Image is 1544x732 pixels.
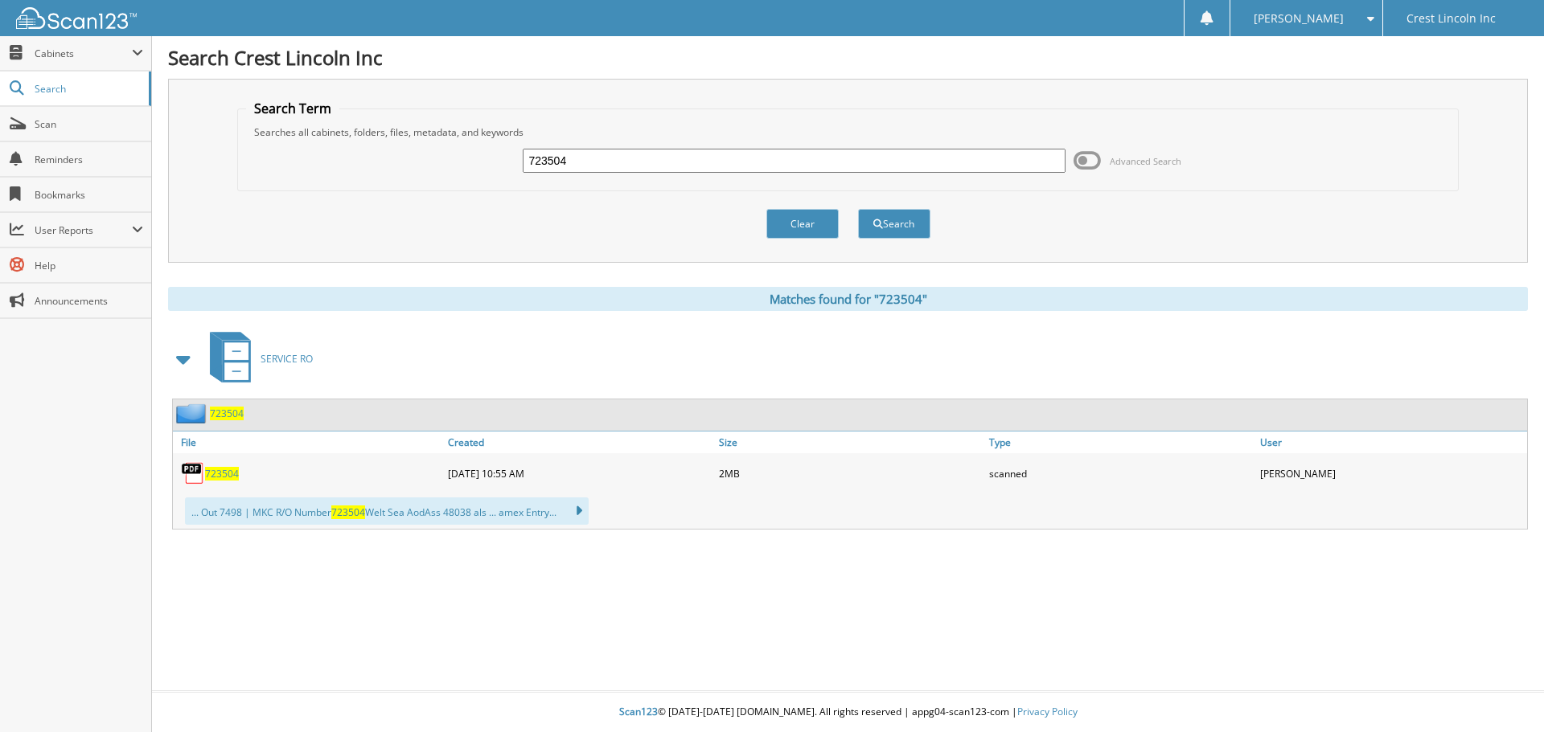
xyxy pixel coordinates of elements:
[766,209,839,239] button: Clear
[1464,655,1544,732] iframe: Chat Widget
[16,7,137,29] img: scan123-logo-white.svg
[152,693,1544,732] div: © [DATE]-[DATE] [DOMAIN_NAME]. All rights reserved | appg04-scan123-com |
[619,705,658,718] span: Scan123
[331,505,365,519] span: 723504
[1406,14,1496,23] span: Crest Lincoln Inc
[444,457,715,489] div: [DATE] 10:55 AM
[1256,431,1527,453] a: User
[168,287,1528,311] div: Matches found for "723504"
[205,467,239,481] a: 723504
[168,44,1528,71] h1: Search Crest Lincoln Inc
[985,457,1256,489] div: scanned
[1256,457,1527,489] div: [PERSON_NAME]
[715,457,986,489] div: 2MB
[35,188,143,202] span: Bookmarks
[35,82,141,96] span: Search
[1017,705,1078,718] a: Privacy Policy
[35,153,143,166] span: Reminders
[35,223,132,237] span: User Reports
[181,461,205,485] img: PDF.png
[35,294,143,308] span: Announcements
[35,117,143,131] span: Scan
[985,431,1256,453] a: Type
[444,431,715,453] a: Created
[246,125,1451,139] div: Searches all cabinets, folders, files, metadata, and keywords
[858,209,930,239] button: Search
[35,47,132,60] span: Cabinets
[176,403,210,423] img: folder2.png
[261,352,313,366] span: SERVICE RO
[35,259,143,272] span: Help
[1254,14,1344,23] span: [PERSON_NAME]
[173,431,444,453] a: File
[715,431,986,453] a: Size
[1110,155,1181,167] span: Advanced Search
[200,327,313,391] a: SERVICE RO
[246,100,339,117] legend: Search Term
[210,407,244,420] a: 723504
[185,497,589,525] div: ... Out 7498 | MKC R/O Number Welt Sea AodAss 48038 als ... amex Entry...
